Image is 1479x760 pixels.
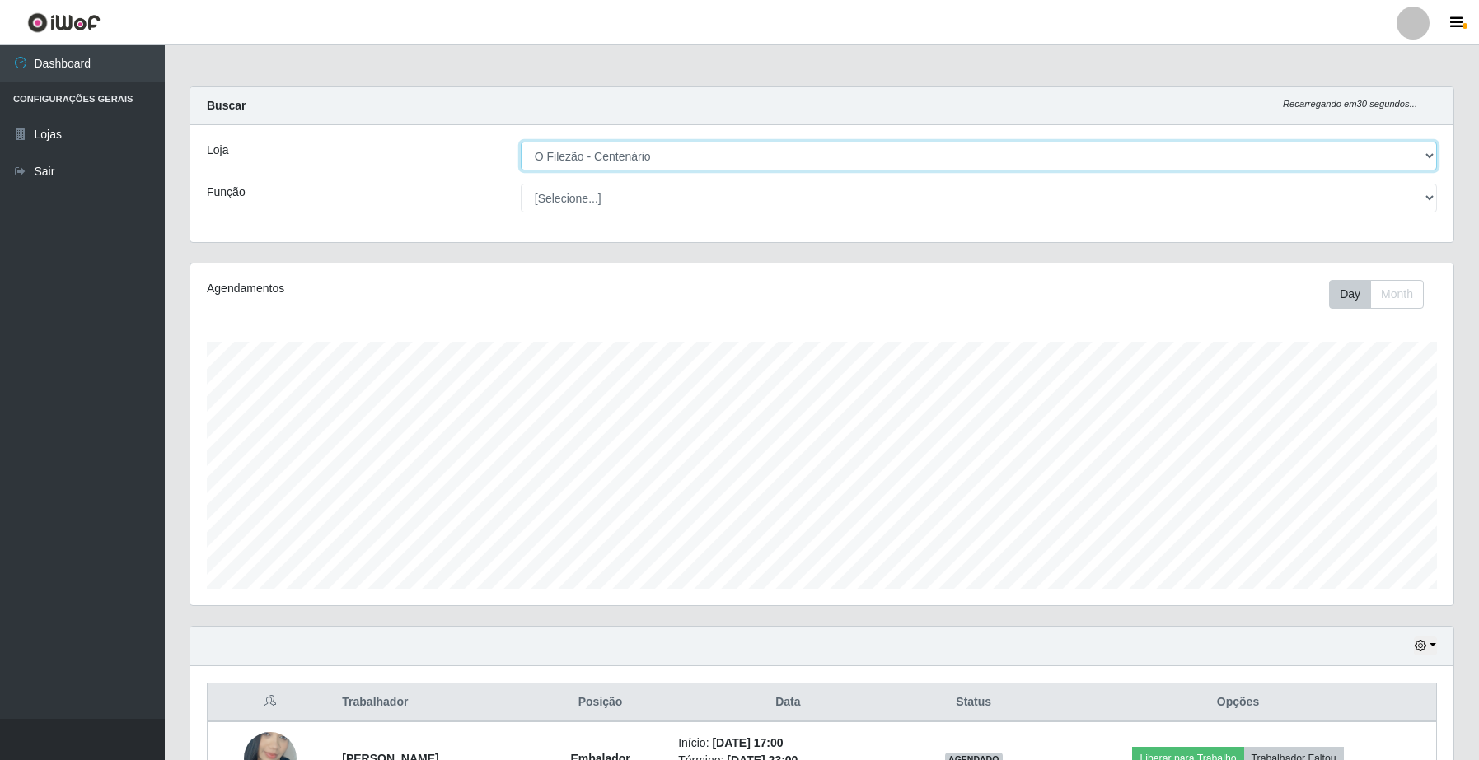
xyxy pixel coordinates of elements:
div: Agendamentos [207,280,705,297]
div: First group [1329,280,1424,309]
th: Data [668,683,907,722]
time: [DATE] 17:00 [712,736,783,749]
li: Início: [678,734,897,752]
th: Opções [1040,683,1436,722]
strong: Buscar [207,99,246,112]
img: CoreUI Logo [27,12,101,33]
button: Month [1370,280,1424,309]
i: Recarregando em 30 segundos... [1283,99,1417,109]
label: Função [207,184,246,201]
th: Posição [532,683,668,722]
th: Trabalhador [332,683,532,722]
button: Day [1329,280,1371,309]
label: Loja [207,142,228,159]
th: Status [907,683,1040,722]
div: Toolbar with button groups [1329,280,1437,309]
